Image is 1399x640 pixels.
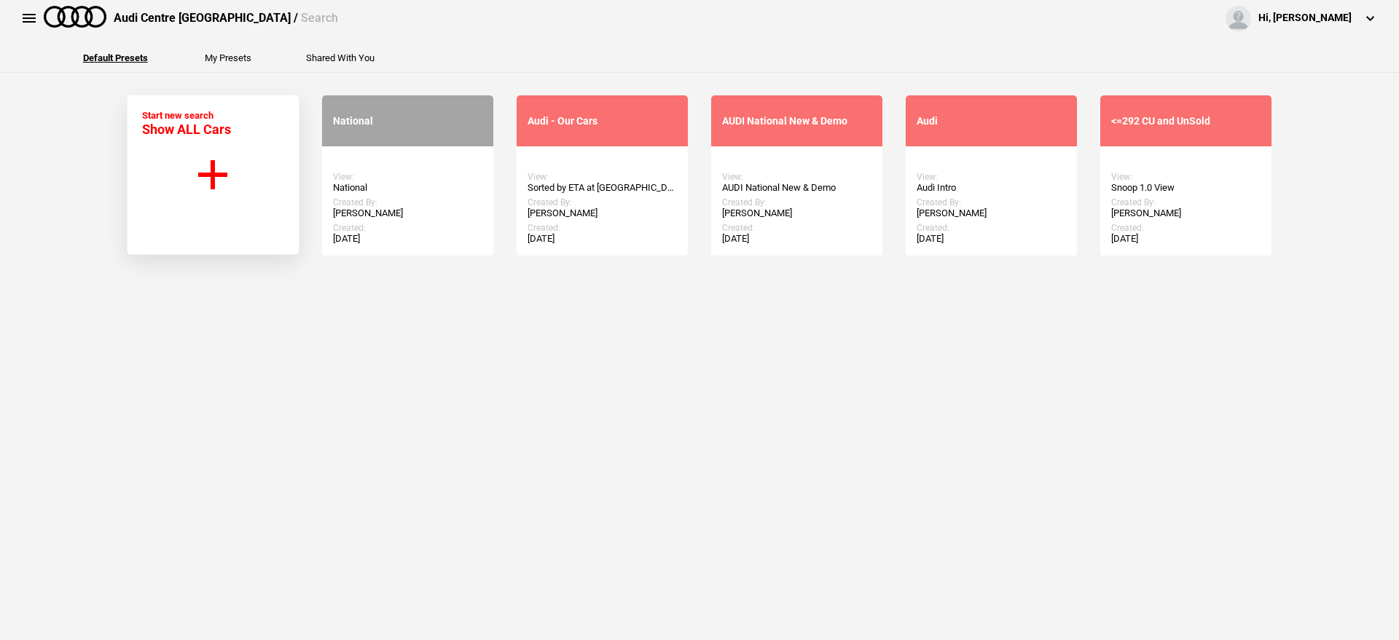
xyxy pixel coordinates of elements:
div: Start new search [142,110,231,137]
div: [PERSON_NAME] [333,208,482,219]
div: [PERSON_NAME] [528,208,677,219]
div: [DATE] [333,233,482,245]
div: Snoop 1.0 View [1111,182,1261,194]
div: Created By: [917,197,1066,208]
div: [PERSON_NAME] [722,208,871,219]
button: My Presets [205,53,251,63]
div: Created: [528,223,677,233]
div: Audi - Our Cars [528,115,677,127]
div: Created: [917,223,1066,233]
div: AUDI National New & Demo [722,115,871,127]
div: AUDI National New & Demo [722,182,871,194]
div: View: [722,172,871,182]
div: Sorted by ETA at [GEOGRAPHIC_DATA] [528,182,677,194]
span: Search [301,11,338,25]
div: Audi [917,115,1066,127]
div: Created By: [722,197,871,208]
div: <=292 CU and UnSold [1111,115,1261,127]
div: Created: [1111,223,1261,233]
div: National [333,182,482,194]
div: National [333,115,482,127]
div: Created By: [528,197,677,208]
button: Start new search Show ALL Cars [127,95,299,255]
div: Hi, [PERSON_NAME] [1258,11,1352,25]
div: Created By: [333,197,482,208]
button: Default Presets [83,53,148,63]
div: [DATE] [528,233,677,245]
div: [DATE] [722,233,871,245]
div: Created By: [1111,197,1261,208]
div: Created: [722,223,871,233]
div: View: [1111,172,1261,182]
div: Created: [333,223,482,233]
button: Shared With You [306,53,375,63]
div: [PERSON_NAME] [1111,208,1261,219]
div: Audi Centre [GEOGRAPHIC_DATA] / [114,10,338,26]
div: View: [333,172,482,182]
div: Audi Intro [917,182,1066,194]
div: View: [528,172,677,182]
div: [PERSON_NAME] [917,208,1066,219]
div: View: [917,172,1066,182]
img: audi.png [44,6,106,28]
div: [DATE] [1111,233,1261,245]
div: [DATE] [917,233,1066,245]
span: Show ALL Cars [142,122,231,137]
